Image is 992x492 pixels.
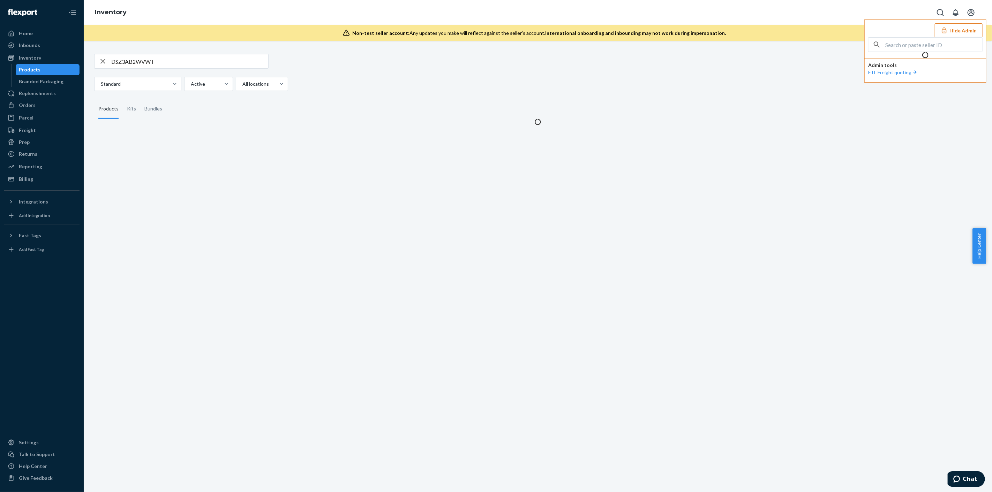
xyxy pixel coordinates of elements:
button: Talk to Support [4,449,80,460]
div: Orders [19,102,36,109]
div: Fast Tags [19,232,41,239]
a: Billing [4,174,80,185]
a: Help Center [4,461,80,472]
button: Give Feedback [4,472,80,484]
a: Products [16,64,80,75]
div: Products [98,99,119,119]
a: Settings [4,437,80,448]
a: Returns [4,148,80,160]
a: Reporting [4,161,80,172]
div: Any updates you make will reflect against the seller's account. [353,30,726,37]
button: Help Center [972,228,986,264]
div: Billing [19,176,33,183]
div: Give Feedback [19,475,53,482]
button: Hide Admin [935,23,983,37]
div: Products [19,66,41,73]
a: Orders [4,100,80,111]
div: Inventory [19,54,41,61]
input: Standard [100,80,101,87]
div: Reporting [19,163,42,170]
div: Settings [19,439,39,446]
input: Active [190,80,191,87]
a: Freight [4,125,80,136]
div: Prep [19,139,30,146]
a: Inventory [95,8,127,16]
button: Fast Tags [4,230,80,241]
a: Branded Packaging [16,76,80,87]
div: Integrations [19,198,48,205]
button: Integrations [4,196,80,207]
a: Inbounds [4,40,80,51]
iframe: Opens a widget where you can chat to one of our agents [948,471,985,489]
button: Close Navigation [66,6,80,20]
a: Add Fast Tag [4,244,80,255]
span: International onboarding and inbounding may not work during impersonation. [546,30,726,36]
img: Flexport logo [8,9,37,16]
div: Branded Packaging [19,78,64,85]
div: Freight [19,127,36,134]
p: Admin tools [868,62,983,69]
div: Bundles [144,99,162,119]
div: Parcel [19,114,33,121]
button: Open notifications [949,6,963,20]
a: FTL Freight quoting [868,69,918,75]
div: Help Center [19,463,47,470]
button: Open Search Box [933,6,947,20]
span: Non-test seller account: [353,30,410,36]
input: Search inventory by name or sku [111,54,268,68]
div: Add Fast Tag [19,246,44,252]
a: Replenishments [4,88,80,99]
button: Open account menu [964,6,978,20]
a: Parcel [4,112,80,123]
a: Inventory [4,52,80,63]
div: Home [19,30,33,37]
a: Prep [4,137,80,148]
div: Replenishments [19,90,56,97]
ol: breadcrumbs [89,2,132,23]
div: Kits [127,99,136,119]
input: Search or paste seller ID [885,38,982,52]
div: Add Integration [19,213,50,218]
div: Returns [19,151,37,157]
a: Home [4,28,80,39]
div: Inbounds [19,42,40,49]
a: Add Integration [4,210,80,221]
div: Talk to Support [19,451,55,458]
